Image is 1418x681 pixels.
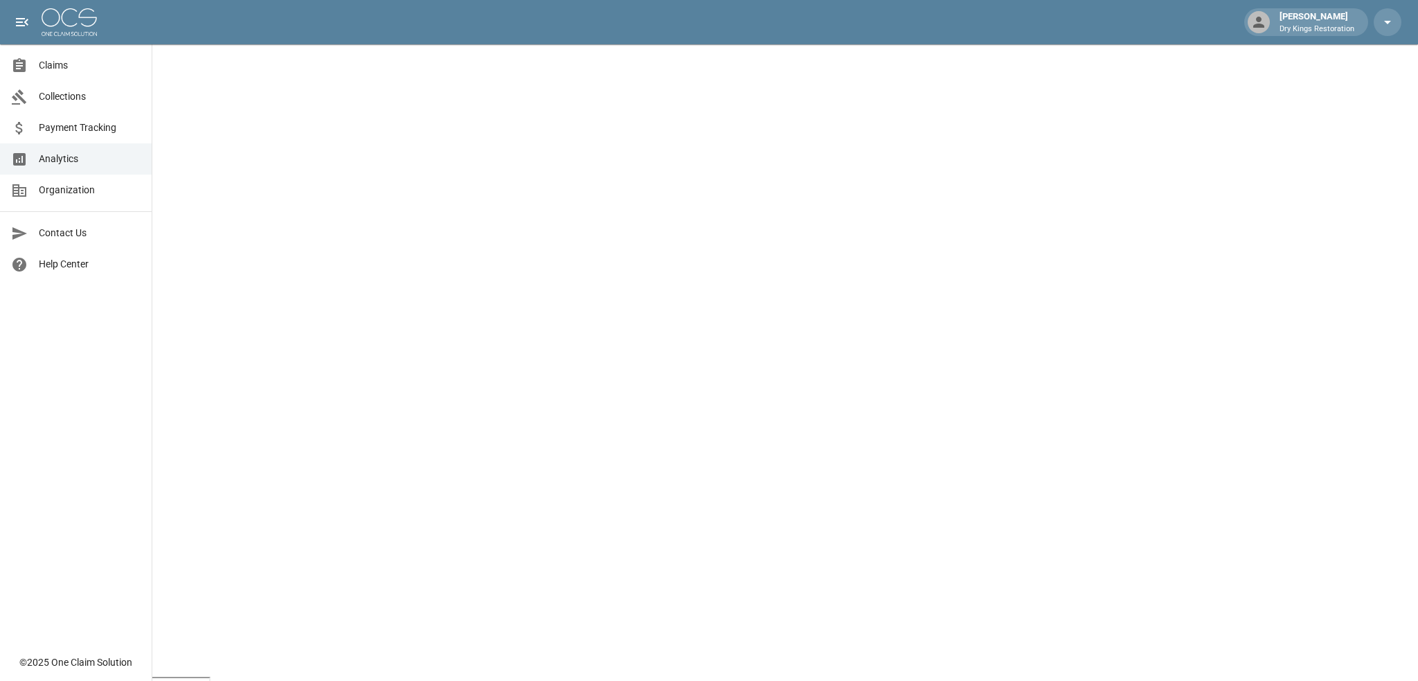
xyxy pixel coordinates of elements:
span: Analytics [39,152,141,166]
iframe: Embedded Dashboard [152,44,1418,677]
span: Collections [39,89,141,104]
span: Help Center [39,257,141,272]
span: Payment Tracking [39,121,141,135]
div: [PERSON_NAME] [1274,10,1360,35]
img: ocs-logo-white-transparent.png [42,8,97,36]
span: Contact Us [39,226,141,240]
span: Organization [39,183,141,197]
p: Dry Kings Restoration [1280,24,1354,35]
span: Claims [39,58,141,73]
div: © 2025 One Claim Solution [19,655,132,669]
button: open drawer [8,8,36,36]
